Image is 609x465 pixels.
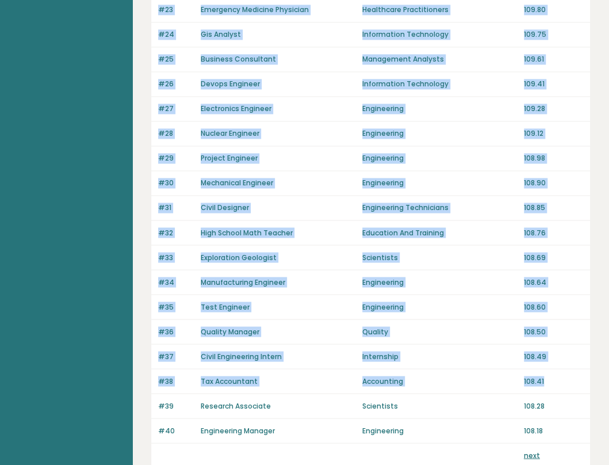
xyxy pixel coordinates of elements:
[524,5,583,15] p: 109.80
[158,29,194,40] p: #24
[201,227,293,237] a: High School Math Teacher
[362,5,517,15] p: Healthcare Practitioners
[362,401,517,411] p: Scientists
[362,277,517,287] p: Engineering
[158,351,194,361] p: #37
[524,227,583,238] p: 108.76
[158,153,194,163] p: #29
[201,401,271,410] a: Research Associate
[524,277,583,287] p: 108.64
[201,104,271,113] a: Electronics Engineer
[158,128,194,139] p: #28
[524,79,583,89] p: 109.41
[524,450,540,460] a: next
[524,153,583,163] p: 108.98
[158,178,194,188] p: #30
[524,29,583,40] p: 109.75
[362,153,517,163] p: Engineering
[362,79,517,89] p: Information Technology
[362,178,517,188] p: Engineering
[201,351,282,361] a: Civil Engineering Intern
[158,227,194,238] p: #32
[524,128,583,139] p: 109.12
[524,178,583,188] p: 108.90
[201,79,260,89] a: Devops Engineer
[362,128,517,139] p: Engineering
[201,252,277,262] a: Exploration Geologist
[158,54,194,64] p: #25
[362,302,517,312] p: Engineering
[158,252,194,262] p: #33
[201,302,250,311] a: Test Engineer
[201,153,258,163] a: Project Engineer
[201,5,309,14] a: Emergency Medicine Physician
[524,425,583,436] p: 108.18
[362,351,517,361] p: Internship
[524,252,583,262] p: 108.69
[362,29,517,40] p: Information Technology
[201,203,249,212] a: Civil Designer
[158,104,194,114] p: #27
[201,178,273,188] a: Mechanical Engineer
[524,104,583,114] p: 109.28
[524,401,583,411] p: 108.28
[362,104,517,114] p: Engineering
[201,425,275,435] a: Engineering Manager
[524,326,583,337] p: 108.50
[362,376,517,386] p: Accounting
[201,128,259,138] a: Nuclear Engineer
[201,29,241,39] a: Gis Analyst
[362,425,517,436] p: Engineering
[201,376,258,386] a: Tax Accountant
[524,54,583,64] p: 109.61
[158,326,194,337] p: #36
[158,401,194,411] p: #39
[362,252,517,262] p: Scientists
[158,376,194,386] p: #38
[524,376,583,386] p: 108.41
[524,351,583,361] p: 108.49
[158,277,194,287] p: #34
[158,425,194,436] p: #40
[201,277,285,287] a: Manufacturing Engineer
[362,227,517,238] p: Education And Training
[362,203,517,213] p: Engineering Technicians
[158,5,194,15] p: #23
[158,302,194,312] p: #35
[201,54,276,64] a: Business Consultant
[362,54,517,64] p: Management Analysts
[524,203,583,213] p: 108.85
[201,326,259,336] a: Quality Manager
[158,203,194,213] p: #31
[362,326,517,337] p: Quality
[524,302,583,312] p: 108.60
[158,79,194,89] p: #26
